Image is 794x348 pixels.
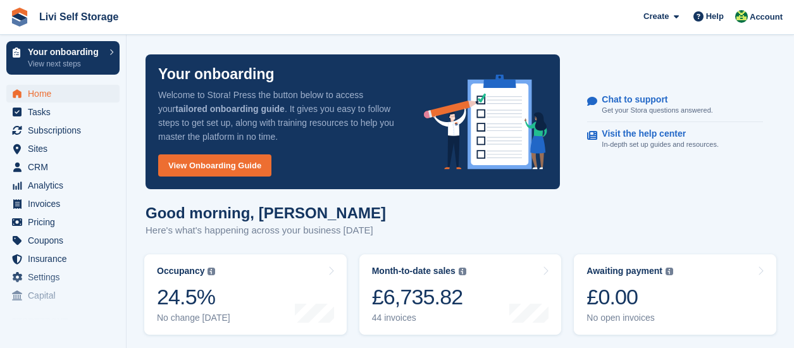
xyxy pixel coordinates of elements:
a: Livi Self Storage [34,6,123,27]
span: Capital [28,287,104,304]
div: 44 invoices [372,313,466,323]
strong: tailored onboarding guide [175,104,285,114]
div: Awaiting payment [586,266,662,277]
a: menu [6,232,120,249]
a: menu [6,287,120,304]
a: menu [6,85,120,103]
img: icon-info-grey-7440780725fd019a000dd9b08b2336e03edf1995a4989e88bcd33f0948082b44.svg [666,268,673,275]
span: Settings [28,268,104,286]
div: Occupancy [157,266,204,277]
img: stora-icon-8386f47178a22dfd0bd8f6a31ec36ba5ce8667c1dd55bd0f319d3a0aa187defe.svg [10,8,29,27]
span: Account [750,11,783,23]
a: menu [6,177,120,194]
span: Insurance [28,250,104,268]
img: icon-info-grey-7440780725fd019a000dd9b08b2336e03edf1995a4989e88bcd33f0948082b44.svg [459,268,466,275]
div: £0.00 [586,284,673,310]
p: Welcome to Stora! Press the button below to access your . It gives you easy to follow steps to ge... [158,88,404,144]
a: menu [6,140,120,158]
img: onboarding-info-6c161a55d2c0e0a8cae90662b2fe09162a5109e8cc188191df67fb4f79e88e88.svg [424,75,548,170]
span: Home [28,85,104,103]
span: Create [643,10,669,23]
span: Tasks [28,103,104,121]
a: Month-to-date sales £6,735.82 44 invoices [359,254,562,335]
span: Subscriptions [28,121,104,139]
span: Sites [28,140,104,158]
a: Chat to support Get your Stora questions answered. [587,88,763,123]
div: £6,735.82 [372,284,466,310]
a: menu [6,158,120,176]
div: 24.5% [157,284,230,310]
div: No open invoices [586,313,673,323]
p: Visit the help center [602,128,709,139]
span: Help [706,10,724,23]
span: Coupons [28,232,104,249]
p: Chat to support [602,94,702,105]
span: Pricing [28,213,104,231]
p: Your onboarding [28,47,103,56]
a: Occupancy 24.5% No change [DATE] [144,254,347,335]
p: Get your Stora questions answered. [602,105,712,116]
span: Analytics [28,177,104,194]
a: Awaiting payment £0.00 No open invoices [574,254,776,335]
a: menu [6,121,120,139]
p: Your onboarding [158,67,275,82]
a: View Onboarding Guide [158,154,271,177]
span: Invoices [28,195,104,213]
a: Your onboarding View next steps [6,41,120,75]
p: Here's what's happening across your business [DATE] [146,223,386,238]
p: View next steps [28,58,103,70]
img: icon-info-grey-7440780725fd019a000dd9b08b2336e03edf1995a4989e88bcd33f0948082b44.svg [208,268,215,275]
img: Alex Handyside [735,10,748,23]
div: Month-to-date sales [372,266,456,277]
div: No change [DATE] [157,313,230,323]
a: menu [6,268,120,286]
a: menu [6,250,120,268]
p: In-depth set up guides and resources. [602,139,719,150]
a: Visit the help center In-depth set up guides and resources. [587,122,763,156]
h1: Good morning, [PERSON_NAME] [146,204,386,221]
a: menu [6,195,120,213]
span: Storefront [11,315,126,328]
a: menu [6,213,120,231]
a: menu [6,103,120,121]
span: CRM [28,158,104,176]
